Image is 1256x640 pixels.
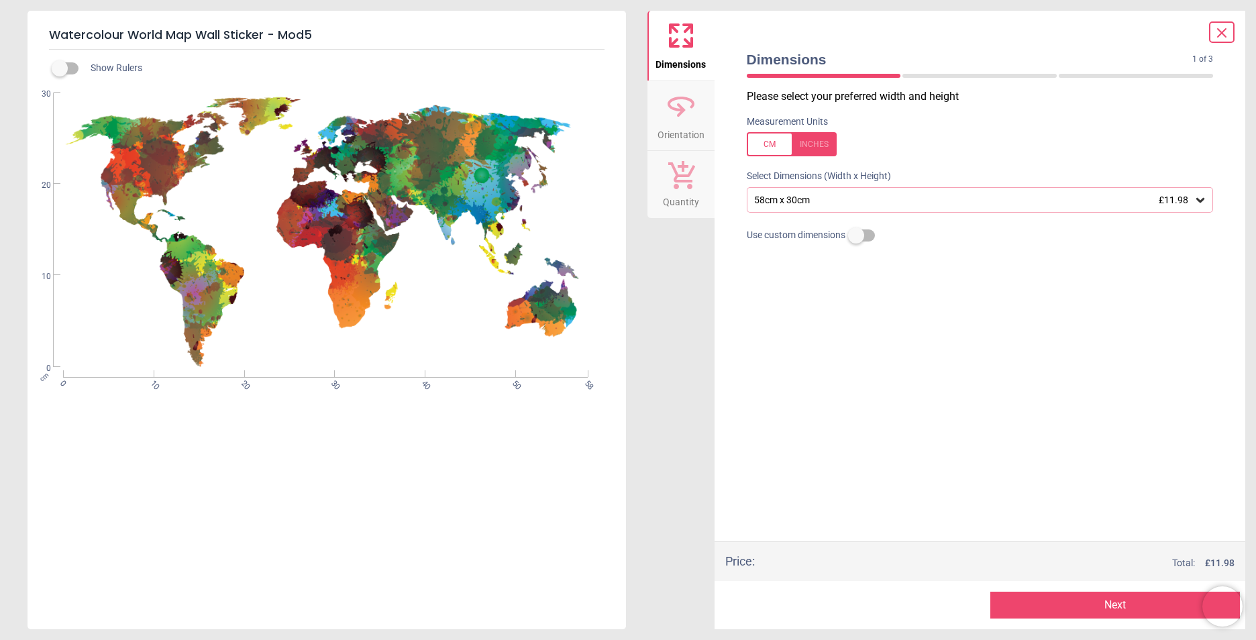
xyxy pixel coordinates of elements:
span: 58 [582,378,590,387]
button: Quantity [647,151,715,218]
button: Next [990,592,1240,619]
div: 58cm x 30cm [753,195,1194,206]
span: 11.98 [1210,557,1235,568]
span: 10 [25,271,51,282]
span: 20 [25,180,51,191]
label: Measurement Units [747,115,828,129]
span: 1 of 3 [1192,54,1213,65]
span: Use custom dimensions [747,229,845,242]
span: 0 [25,363,51,374]
span: Dimensions [747,50,1193,69]
span: 20 [238,378,247,387]
span: 0 [57,378,66,387]
span: 30 [329,378,337,387]
div: Show Rulers [60,60,626,76]
span: £11.98 [1159,195,1188,205]
span: Quantity [663,189,699,209]
button: Orientation [647,81,715,151]
label: Select Dimensions (Width x Height) [736,170,891,183]
span: cm [38,371,50,383]
span: 10 [148,378,156,387]
span: Dimensions [656,52,706,72]
span: 50 [509,378,518,387]
p: Please select your preferred width and height [747,89,1224,104]
h5: Watercolour World Map Wall Sticker - Mod5 [49,21,605,50]
span: 40 [419,378,427,387]
div: Total: [775,557,1235,570]
button: Dimensions [647,11,715,81]
span: £ [1205,557,1235,570]
span: 30 [25,89,51,100]
iframe: Brevo live chat [1202,586,1243,627]
div: Price : [725,553,755,570]
span: Orientation [658,122,704,142]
